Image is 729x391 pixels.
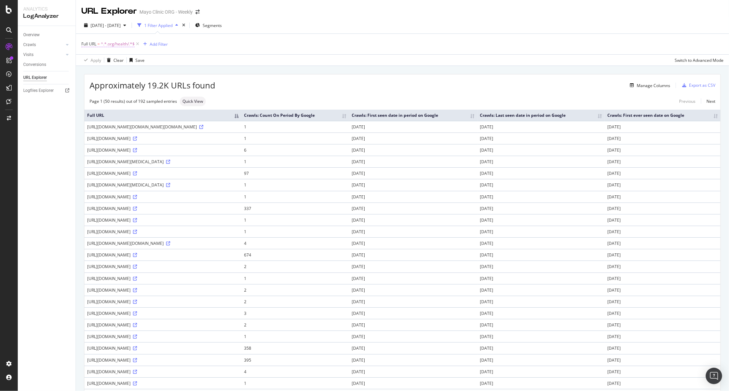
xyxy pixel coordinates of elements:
td: [DATE] [349,132,477,144]
div: times [181,22,187,29]
td: 1 [241,156,349,167]
div: Clear [113,57,124,63]
td: [DATE] [349,261,477,272]
td: [DATE] [477,284,605,296]
div: [URL][DOMAIN_NAME][DOMAIN_NAME][DOMAIN_NAME] [87,124,239,130]
button: [DATE] - [DATE] [81,20,129,31]
div: [URL][DOMAIN_NAME] [87,147,239,153]
a: Conversions [23,61,71,68]
td: [DATE] [477,156,605,167]
td: [DATE] [605,366,720,377]
div: Page 1 (50 results) out of 192 sampled entries [90,98,177,104]
td: 1 [241,226,349,237]
div: Visits [23,51,33,58]
td: 1 [241,191,349,203]
td: [DATE] [349,342,477,354]
div: Export as CSV [689,82,715,88]
td: [DATE] [605,296,720,307]
div: 1 Filter Applied [144,23,173,28]
td: [DATE] [605,226,720,237]
th: Full URL: activate to sort column descending [84,110,241,121]
td: [DATE] [605,342,720,354]
div: [URL][DOMAIN_NAME] [87,264,239,269]
a: URL Explorer [23,74,71,81]
td: [DATE] [477,144,605,156]
td: [DATE] [349,191,477,203]
td: 1 [241,214,349,226]
td: 4 [241,366,349,377]
td: [DATE] [605,132,720,144]
td: 2 [241,284,349,296]
td: [DATE] [605,144,720,156]
div: Crawls [23,41,36,48]
td: 395 [241,354,349,366]
td: 337 [241,203,349,214]
td: [DATE] [349,203,477,214]
td: [DATE] [605,273,720,284]
td: [DATE] [349,377,477,389]
div: Logfiles Explorer [23,87,54,94]
td: [DATE] [605,249,720,261]
td: 674 [241,249,349,261]
td: [DATE] [349,331,477,342]
td: [DATE] [349,284,477,296]
td: [DATE] [349,179,477,191]
td: [DATE] [349,273,477,284]
td: [DATE] [605,307,720,319]
div: [URL][DOMAIN_NAME] [87,136,239,141]
td: [DATE] [349,144,477,156]
td: [DATE] [605,121,720,132]
td: [DATE] [349,354,477,366]
td: [DATE] [477,237,605,249]
button: Manage Columns [627,81,670,89]
td: 1 [241,377,349,389]
td: [DATE] [477,377,605,389]
a: Next [701,96,715,106]
a: Logfiles Explorer [23,87,71,94]
button: Segments [192,20,225,31]
td: [DATE] [349,249,477,261]
td: [DATE] [477,261,605,272]
th: Crawls: Count On Period By Google: activate to sort column ascending [241,110,349,121]
div: LogAnalyzer [23,12,70,20]
button: Apply [81,55,101,66]
td: [DATE] [477,307,605,319]
td: 358 [241,342,349,354]
td: [DATE] [605,191,720,203]
td: 2 [241,319,349,331]
div: Analytics [23,5,70,12]
td: [DATE] [605,156,720,167]
td: [DATE] [477,273,605,284]
div: Open Intercom Messenger [706,368,722,384]
div: Switch to Advanced Mode [675,57,724,63]
td: [DATE] [349,366,477,377]
td: [DATE] [349,319,477,331]
td: [DATE] [477,319,605,331]
td: 2 [241,296,349,307]
div: [URL][DOMAIN_NAME] [87,276,239,281]
div: [URL][DOMAIN_NAME] [87,206,239,211]
div: [URL][DOMAIN_NAME] [87,357,239,363]
div: Save [135,57,145,63]
td: [DATE] [349,237,477,249]
span: = [97,41,100,47]
div: neutral label [180,97,206,106]
td: 1 [241,331,349,342]
div: Mayo Clinic ORG - Weekly [139,9,193,15]
td: [DATE] [477,331,605,342]
button: Export as CSV [679,80,715,91]
td: [DATE] [349,296,477,307]
td: [DATE] [605,237,720,249]
span: Segments [203,23,222,28]
td: 6 [241,144,349,156]
td: [DATE] [477,179,605,191]
span: [DATE] - [DATE] [91,23,121,28]
div: Conversions [23,61,46,68]
button: Clear [104,55,124,66]
div: [URL][DOMAIN_NAME] [87,345,239,351]
td: 1 [241,273,349,284]
td: [DATE] [605,214,720,226]
td: [DATE] [477,167,605,179]
div: Manage Columns [637,83,670,88]
td: [DATE] [477,191,605,203]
